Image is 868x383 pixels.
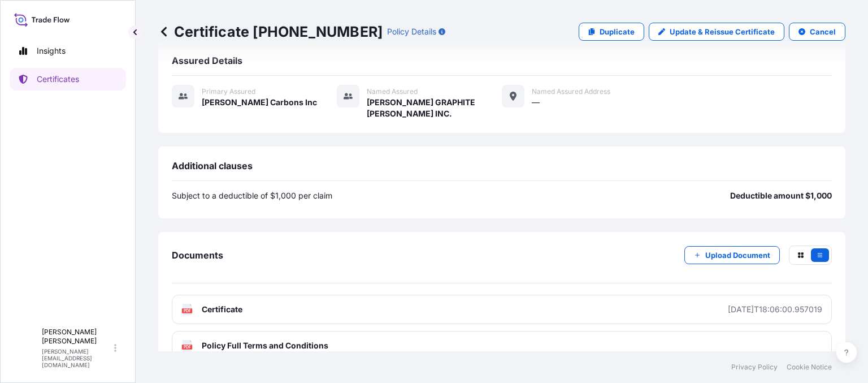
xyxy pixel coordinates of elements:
[10,40,126,62] a: Insights
[810,26,836,37] p: Cancel
[730,190,832,201] p: Deductible amount $1,000
[532,87,610,96] span: Named Assured Address
[42,348,112,368] p: [PERSON_NAME][EMAIL_ADDRESS][DOMAIN_NAME]
[705,249,770,261] p: Upload Document
[367,87,418,96] span: Named Assured
[728,304,822,315] div: [DATE]T18:06:00.957019
[172,160,253,171] span: Additional clauses
[23,342,29,354] span: A
[10,68,126,91] a: Certificates
[670,26,775,37] p: Update & Reissue Certificate
[37,45,66,57] p: Insights
[172,249,223,261] span: Documents
[532,97,540,108] span: —
[649,23,784,41] a: Update & Reissue Certificate
[202,304,242,315] span: Certificate
[789,23,845,41] button: Cancel
[158,23,383,41] p: Certificate [PHONE_NUMBER]
[202,87,255,96] span: Primary assured
[172,295,832,324] a: PDFCertificate[DATE]T18:06:00.957019
[579,23,644,41] a: Duplicate
[172,331,832,360] a: PDFPolicy Full Terms and Conditions
[600,26,635,37] p: Duplicate
[367,97,502,119] span: [PERSON_NAME] GRAPHITE [PERSON_NAME] INC.
[184,309,191,313] text: PDF
[37,74,79,85] p: Certificates
[202,340,328,351] span: Policy Full Terms and Conditions
[387,26,436,37] p: Policy Details
[731,363,778,372] a: Privacy Policy
[42,328,112,346] p: [PERSON_NAME] [PERSON_NAME]
[787,363,832,372] a: Cookie Notice
[202,97,317,108] span: [PERSON_NAME] Carbons Inc
[172,190,332,201] p: Subject to a deductible of $1,000 per claim
[184,345,191,349] text: PDF
[684,246,780,264] button: Upload Document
